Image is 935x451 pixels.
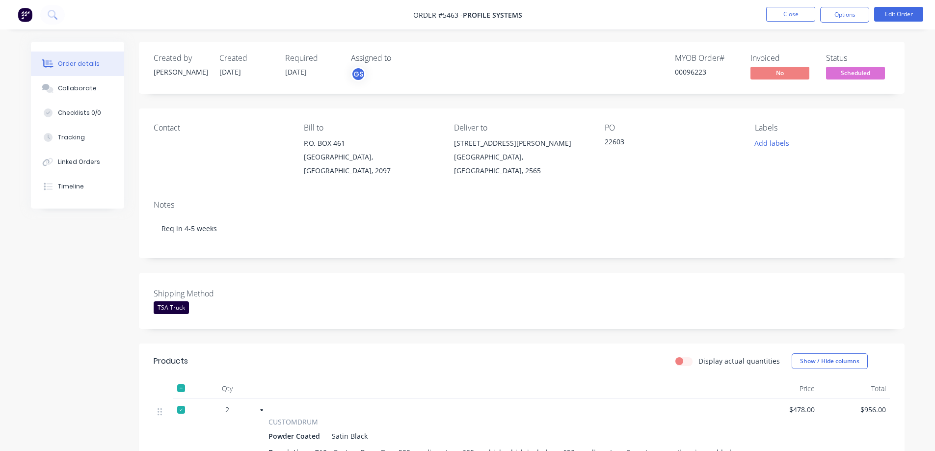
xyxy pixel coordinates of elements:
div: Powder Coated [268,429,324,443]
div: TSA Truck [154,301,189,314]
div: Total [819,379,890,398]
div: Required [285,53,339,63]
div: Satin Black [328,429,368,443]
div: Contact [154,123,288,133]
div: Products [154,355,188,367]
div: Price [748,379,819,398]
span: - [261,405,263,414]
label: Shipping Method [154,288,276,299]
div: [STREET_ADDRESS][PERSON_NAME] [454,136,588,150]
div: Assigned to [351,53,449,63]
span: Order #5463 - [413,10,463,20]
div: [GEOGRAPHIC_DATA], [GEOGRAPHIC_DATA], 2097 [304,150,438,178]
div: PO [605,123,739,133]
div: Linked Orders [58,158,100,166]
div: Notes [154,200,890,210]
div: Collaborate [58,84,97,93]
span: [DATE] [219,67,241,77]
button: Edit Order [874,7,923,22]
span: Scheduled [826,67,885,79]
div: Created [219,53,273,63]
button: Linked Orders [31,150,124,174]
div: 22603 [605,136,727,150]
div: Order details [58,59,100,68]
div: Qty [198,379,257,398]
button: Tracking [31,125,124,150]
div: Tracking [58,133,85,142]
button: Checklists 0/0 [31,101,124,125]
div: Timeline [58,182,84,191]
div: [GEOGRAPHIC_DATA], [GEOGRAPHIC_DATA], 2565 [454,150,588,178]
button: Timeline [31,174,124,199]
div: Bill to [304,123,438,133]
div: Deliver to [454,123,588,133]
span: CUSTOMDRUM [268,417,318,427]
div: 00096223 [675,67,739,77]
div: Created by [154,53,208,63]
div: Req in 4-5 weeks [154,213,890,243]
span: Profile Systems [463,10,522,20]
span: [DATE] [285,67,307,77]
button: Show / Hide columns [792,353,868,369]
button: Add labels [749,136,795,150]
button: Options [820,7,869,23]
img: Factory [18,7,32,22]
div: P.O. BOX 461 [304,136,438,150]
div: Checklists 0/0 [58,108,101,117]
span: 2 [225,404,229,415]
button: Scheduled [826,67,885,81]
button: GS [351,67,366,81]
div: P.O. BOX 461[GEOGRAPHIC_DATA], [GEOGRAPHIC_DATA], 2097 [304,136,438,178]
div: Labels [755,123,889,133]
div: [STREET_ADDRESS][PERSON_NAME][GEOGRAPHIC_DATA], [GEOGRAPHIC_DATA], 2565 [454,136,588,178]
button: Close [766,7,815,22]
button: Order details [31,52,124,76]
button: Collaborate [31,76,124,101]
div: Status [826,53,890,63]
span: No [750,67,809,79]
div: MYOB Order # [675,53,739,63]
span: $956.00 [823,404,886,415]
div: Invoiced [750,53,814,63]
div: [PERSON_NAME] [154,67,208,77]
label: Display actual quantities [698,356,780,366]
span: $478.00 [751,404,815,415]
